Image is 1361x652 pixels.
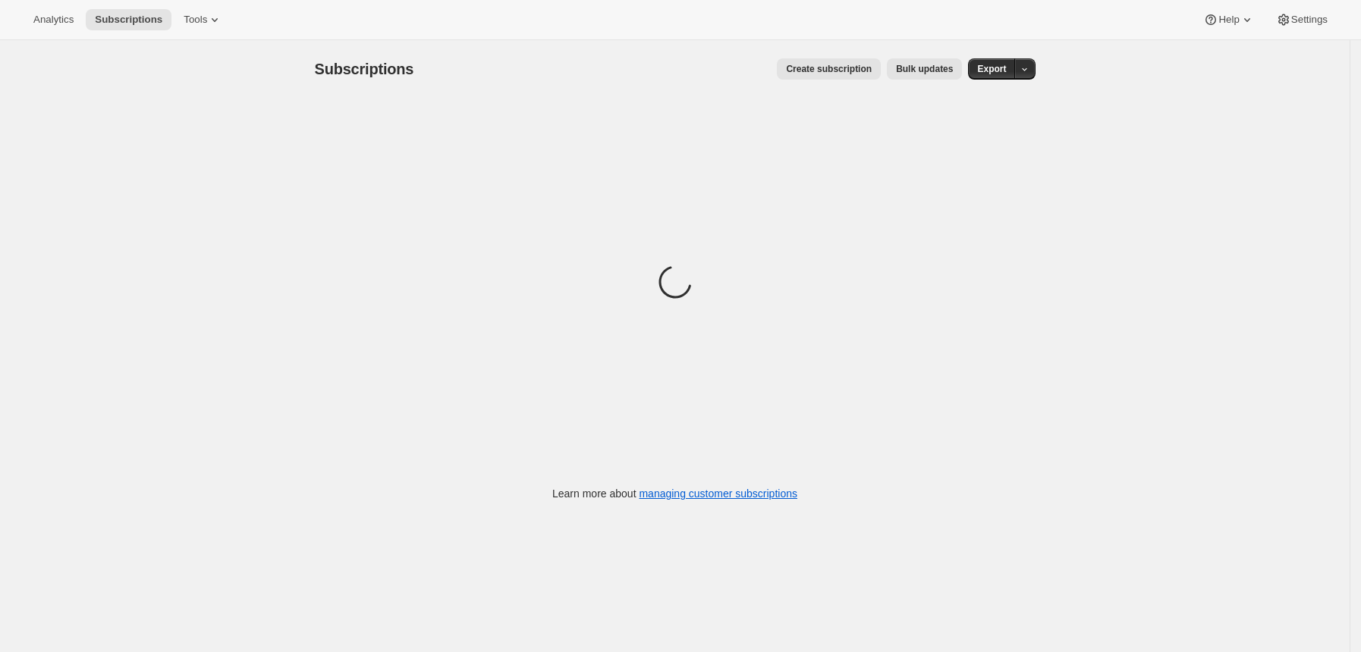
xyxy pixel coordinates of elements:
button: Create subscription [777,58,881,80]
button: Help [1194,9,1263,30]
button: Export [968,58,1015,80]
button: Settings [1267,9,1337,30]
span: Export [977,63,1006,75]
span: Analytics [33,14,74,26]
span: Bulk updates [896,63,953,75]
button: Analytics [24,9,83,30]
span: Help [1218,14,1239,26]
a: managing customer subscriptions [639,487,797,500]
span: Create subscription [786,63,872,75]
button: Bulk updates [887,58,962,80]
span: Tools [184,14,207,26]
button: Tools [174,9,231,30]
span: Subscriptions [95,14,162,26]
span: Subscriptions [315,61,414,77]
span: Settings [1291,14,1328,26]
p: Learn more about [552,486,797,501]
button: Subscriptions [86,9,171,30]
